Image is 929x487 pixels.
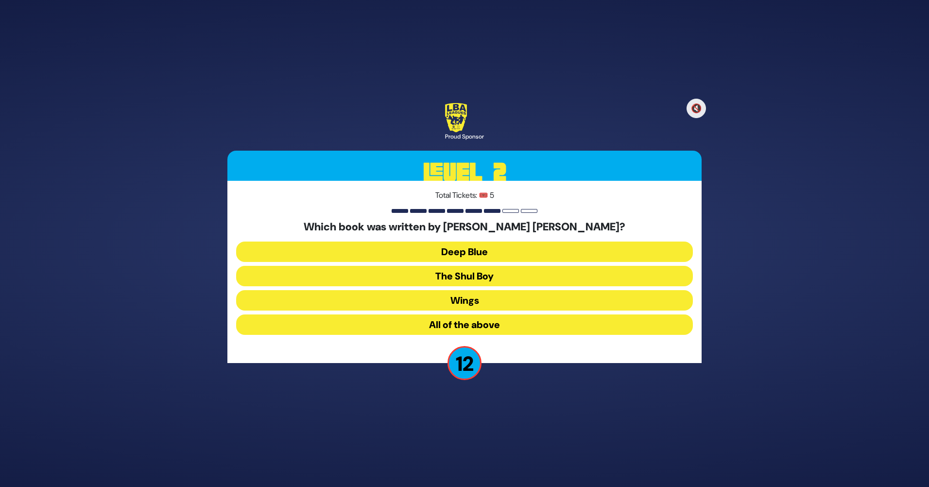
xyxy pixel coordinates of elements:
button: Deep Blue [236,242,693,262]
div: Proud Sponsor [445,132,484,141]
button: The Shul Boy [236,266,693,286]
img: LBA [445,103,467,132]
p: 12 [447,346,482,380]
button: All of the above [236,314,693,335]
h3: Level 2 [227,151,702,194]
h5: Which book was written by [PERSON_NAME] [PERSON_NAME]? [236,221,693,233]
button: 🔇 [687,99,706,118]
p: Total Tickets: 🎟️ 5 [236,190,693,201]
button: Wings [236,290,693,311]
